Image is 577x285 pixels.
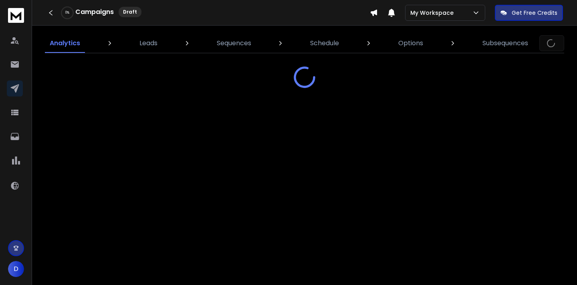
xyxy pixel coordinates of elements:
[393,34,428,53] a: Options
[119,7,141,17] div: Draft
[482,38,528,48] p: Subsequences
[50,38,80,48] p: Analytics
[75,7,114,17] h1: Campaigns
[398,38,423,48] p: Options
[410,9,457,17] p: My Workspace
[8,261,24,277] button: D
[8,8,24,23] img: logo
[212,34,256,53] a: Sequences
[217,38,251,48] p: Sequences
[512,9,557,17] p: Get Free Credits
[478,34,533,53] a: Subsequences
[495,5,563,21] button: Get Free Credits
[305,34,344,53] a: Schedule
[135,34,162,53] a: Leads
[310,38,339,48] p: Schedule
[139,38,157,48] p: Leads
[65,10,69,15] p: 0 %
[45,34,85,53] a: Analytics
